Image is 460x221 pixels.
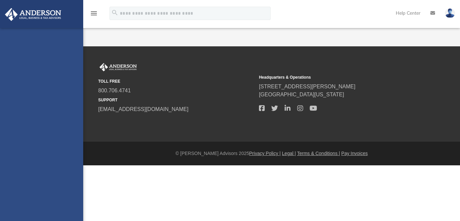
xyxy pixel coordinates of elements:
i: search [111,9,118,16]
small: TOLL FREE [98,78,254,84]
a: [STREET_ADDRESS][PERSON_NAME] [259,84,355,89]
a: [EMAIL_ADDRESS][DOMAIN_NAME] [98,106,188,112]
a: [GEOGRAPHIC_DATA][US_STATE] [259,92,344,97]
small: Headquarters & Operations [259,74,415,80]
img: User Pic [445,8,455,18]
a: Terms & Conditions | [297,151,340,156]
a: 800.706.4741 [98,88,131,93]
a: Pay Invoices [341,151,367,156]
a: Privacy Policy | [249,151,281,156]
a: Legal | [282,151,296,156]
a: menu [90,13,98,17]
i: menu [90,9,98,17]
img: Anderson Advisors Platinum Portal [98,63,138,72]
img: Anderson Advisors Platinum Portal [3,8,63,21]
div: © [PERSON_NAME] Advisors 2025 [83,150,460,157]
small: SUPPORT [98,97,254,103]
